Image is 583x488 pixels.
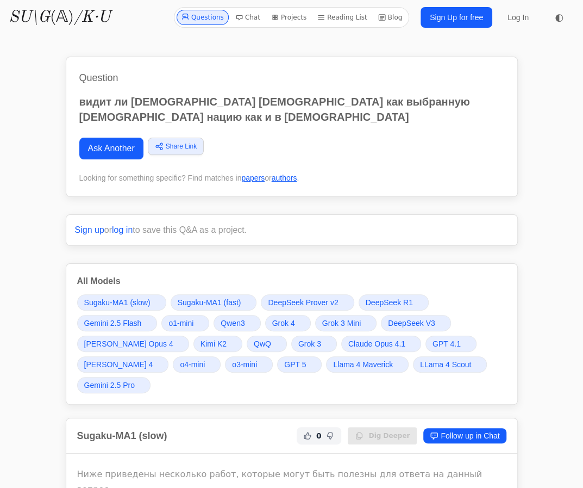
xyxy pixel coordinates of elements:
span: GPT 5 [284,359,306,370]
a: Kimi K2 [193,336,242,352]
a: Chat [231,10,265,25]
a: Projects [267,10,311,25]
h3: All Models [77,275,506,288]
a: Grok 4 [265,315,311,331]
h1: Question [79,70,504,85]
span: Sugaku-MA1 (slow) [84,297,151,308]
a: Sign Up for free [421,7,492,28]
div: Looking for something specific? Find matches in or . [79,172,504,183]
a: DeepSeek V3 [381,315,450,331]
a: o4-mini [173,356,221,373]
span: Grok 3 Mini [322,318,361,329]
a: Sign up [75,225,104,234]
span: QwQ [254,338,271,349]
span: Gemini 2.5 Flash [84,318,142,329]
a: Claude Opus 4.1 [341,336,421,352]
a: [PERSON_NAME] Opus 4 [77,336,189,352]
a: Log In [501,8,535,27]
span: LLama 4 Scout [420,359,471,370]
a: QwQ [247,336,287,352]
span: Gemini 2.5 Pro [84,380,135,391]
a: Qwen3 [214,315,260,331]
button: Not Helpful [324,429,337,442]
a: DeepSeek R1 [359,294,429,311]
a: Ask Another [79,138,143,159]
a: Gemini 2.5 Flash [77,315,158,331]
span: Llama 4 Maverick [333,359,393,370]
a: LLama 4 Scout [413,356,487,373]
a: Questions [177,10,229,25]
span: o3-mini [232,359,257,370]
span: DeepSeek V3 [388,318,435,329]
a: o1-mini [161,315,209,331]
a: Reading List [313,10,372,25]
p: видит ли [DEMOGRAPHIC_DATA] [DEMOGRAPHIC_DATA] как выбранную [DEMOGRAPHIC_DATA] нацию как и в [DE... [79,94,504,125]
h2: Sugaku-MA1 (slow) [77,428,167,443]
span: Grok 4 [272,318,295,329]
span: GPT 4.1 [432,338,461,349]
a: SU\G(𝔸)/K·U [9,8,110,27]
p: or to save this Q&A as a project. [75,224,509,237]
a: o3-mini [225,356,273,373]
button: Helpful [301,429,314,442]
span: DeepSeek R1 [366,297,413,308]
a: [PERSON_NAME] 4 [77,356,169,373]
span: Kimi K2 [200,338,227,349]
span: o4-mini [180,359,205,370]
a: GPT 5 [277,356,322,373]
span: [PERSON_NAME] 4 [84,359,153,370]
span: [PERSON_NAME] Opus 4 [84,338,173,349]
a: Sugaku-MA1 (fast) [171,294,257,311]
span: Sugaku-MA1 (fast) [178,297,241,308]
span: 0 [316,430,322,441]
span: o1-mini [168,318,193,329]
a: Llama 4 Maverick [326,356,409,373]
a: Follow up in Chat [423,428,506,443]
a: Sugaku-MA1 (slow) [77,294,166,311]
a: log in [112,225,133,234]
a: papers [241,174,265,182]
a: authors [272,174,297,182]
span: Share Link [166,141,197,151]
span: Claude Opus 4.1 [348,338,405,349]
a: Gemini 2.5 Pro [77,377,151,393]
span: ◐ [555,13,563,22]
span: Grok 3 [298,338,321,349]
a: Grok 3 [291,336,337,352]
button: ◐ [548,7,570,28]
a: Blog [374,10,407,25]
span: Qwen3 [221,318,245,329]
a: GPT 4.1 [425,336,477,352]
i: SU\G [9,9,50,26]
i: /K·U [74,9,110,26]
span: DeepSeek Prover v2 [268,297,338,308]
a: DeepSeek Prover v2 [261,294,354,311]
a: Grok 3 Mini [315,315,377,331]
